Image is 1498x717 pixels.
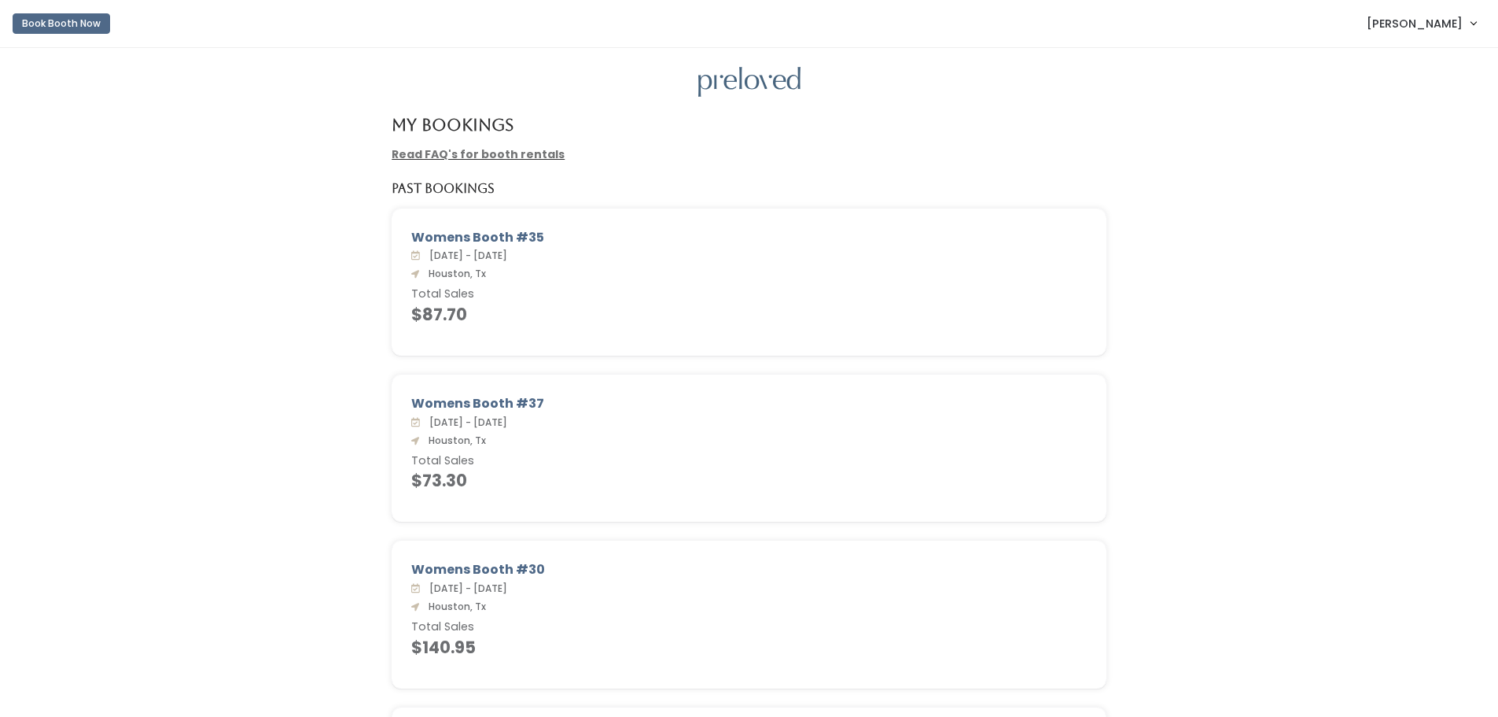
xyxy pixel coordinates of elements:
[411,621,1087,634] h6: Total Sales
[411,394,1087,413] div: Womens Booth #37
[411,305,1087,323] h4: $87.70
[423,582,507,595] span: [DATE] - [DATE]
[1367,15,1463,32] span: [PERSON_NAME]
[411,455,1087,468] h6: Total Sales
[411,638,1087,656] h4: $140.95
[423,416,507,429] span: [DATE] - [DATE]
[392,182,495,196] h5: Past Bookings
[392,116,513,134] h4: My Bookings
[698,67,801,98] img: preloved logo
[411,228,1087,247] div: Womens Booth #35
[392,146,565,162] a: Read FAQ's for booth rentals
[422,600,486,613] span: Houston, Tx
[423,249,507,262] span: [DATE] - [DATE]
[422,434,486,447] span: Houston, Tx
[13,6,110,41] a: Book Booth Now
[13,13,110,34] button: Book Booth Now
[1351,6,1492,40] a: [PERSON_NAME]
[411,288,1087,301] h6: Total Sales
[422,267,486,280] span: Houston, Tx
[411,560,1087,579] div: Womens Booth #30
[411,471,1087,490] h4: $73.30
